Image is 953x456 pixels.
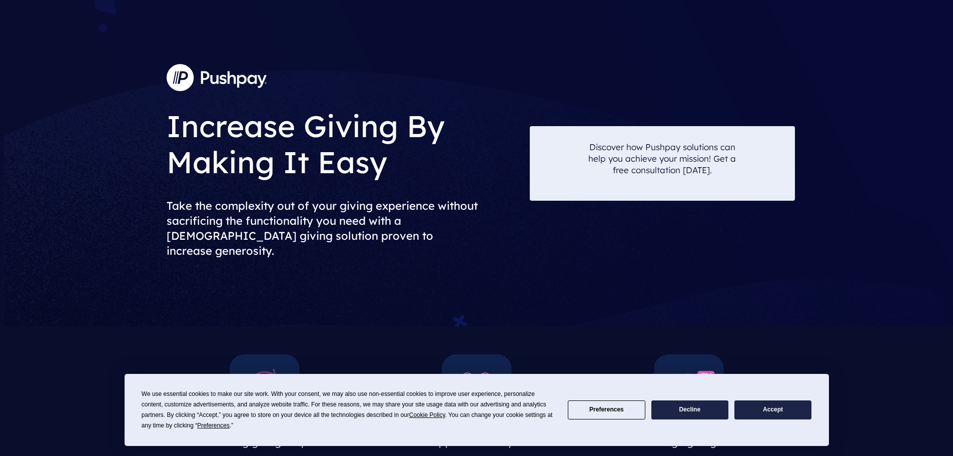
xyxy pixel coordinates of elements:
[167,190,522,266] h2: Take the complexity out of your giving experience without sacrificing the functionality you need ...
[167,100,522,183] h1: Increase Giving By Making It Easy
[409,411,445,418] span: Cookie Policy
[588,141,736,176] p: Discover how Pushpay solutions can help you achieve your mission! Get a free consultation [DATE].
[197,422,230,429] span: Preferences
[651,400,728,420] button: Decline
[734,400,811,420] button: Accept
[568,400,645,420] button: Preferences
[142,389,556,431] div: We use essential cookies to make our site work. With your consent, we may also use non-essential ...
[426,435,527,448] span: Support a variety of
[213,435,316,448] span: Making giving simple
[125,374,829,446] div: Cookie Consent Prompt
